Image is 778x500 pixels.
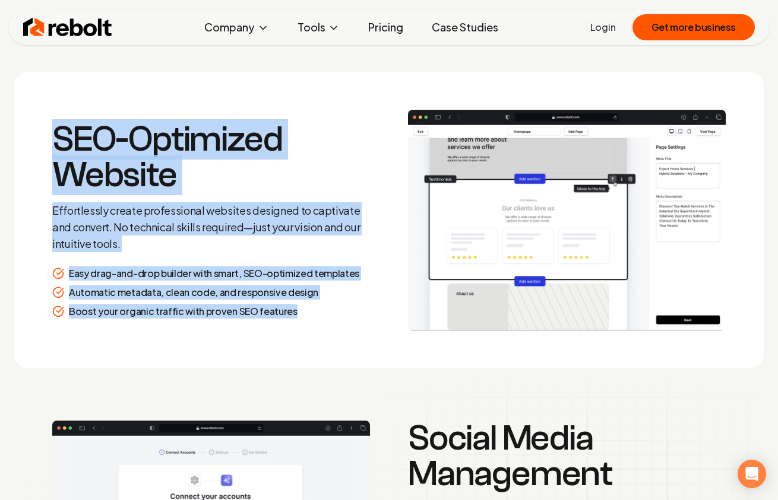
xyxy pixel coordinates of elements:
[408,421,726,492] h3: Social Media Management
[23,15,112,39] img: Rebolt Logo
[195,15,279,39] button: Company
[69,304,298,319] p: Boost your organic traffic with proven SEO features
[738,460,766,488] div: Open Intercom Messenger
[359,15,413,39] a: Pricing
[632,14,755,40] button: Get more business
[590,20,616,34] a: Login
[52,202,370,252] p: Effortlessly create professional websites designed to captivate and convert. No technical skills ...
[408,110,726,330] img: How it works
[69,285,318,300] p: Automatic metadata, clean code, and responsive design
[69,266,359,281] p: Easy drag-and-drop builder with smart, SEO-optimized templates
[52,122,370,193] h3: SEO-Optimized Website
[422,15,508,39] a: Case Studies
[288,15,349,39] button: Tools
